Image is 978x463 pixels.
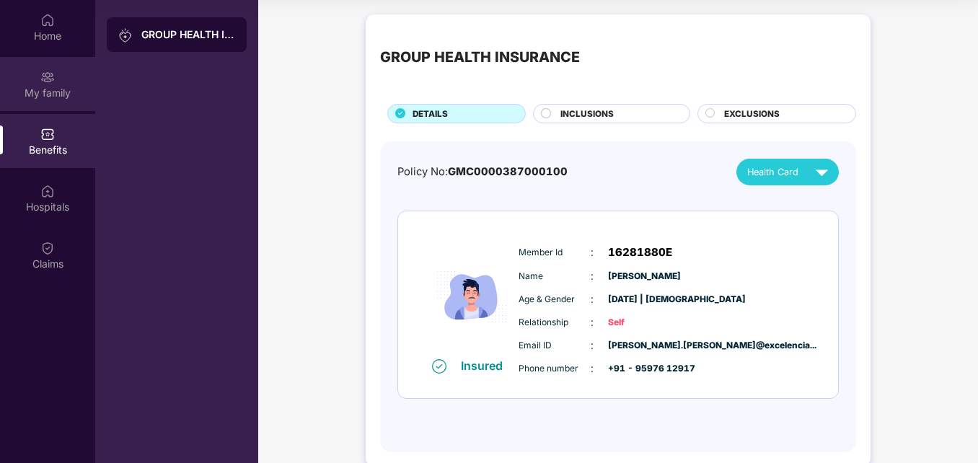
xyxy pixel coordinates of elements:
span: : [591,291,594,307]
span: : [591,361,594,376]
span: Age & Gender [519,293,591,307]
span: Relationship [519,316,591,330]
span: EXCLUSIONS [724,107,780,120]
img: svg+xml;base64,PHN2ZyB4bWxucz0iaHR0cDovL3d3dy53My5vcmcvMjAwMC9zdmciIHZpZXdCb3g9IjAgMCAyNCAyNCIgd2... [809,159,834,185]
span: INCLUSIONS [560,107,614,120]
span: Name [519,270,591,283]
span: Phone number [519,362,591,376]
div: GROUP HEALTH INSURANCE [380,46,580,69]
div: Policy No: [397,164,568,180]
span: : [591,314,594,330]
img: svg+xml;base64,PHN2ZyB4bWxucz0iaHR0cDovL3d3dy53My5vcmcvMjAwMC9zdmciIHdpZHRoPSIxNiIgaGVpZ2h0PSIxNi... [432,359,446,374]
button: Health Card [736,159,839,185]
img: svg+xml;base64,PHN2ZyBpZD0iSG9zcGl0YWxzIiB4bWxucz0iaHR0cDovL3d3dy53My5vcmcvMjAwMC9zdmciIHdpZHRoPS... [40,184,55,198]
img: icon [428,236,515,358]
span: GMC0000387000100 [448,165,568,178]
span: +91 - 95976 12917 [608,362,680,376]
span: : [591,338,594,353]
div: GROUP HEALTH INSURANCE [141,27,235,42]
span: [PERSON_NAME].[PERSON_NAME]@excelencia... [608,339,680,353]
span: [DATE] | [DEMOGRAPHIC_DATA] [608,293,680,307]
span: Email ID [519,339,591,353]
span: Health Card [747,165,798,180]
span: DETAILS [413,107,448,120]
img: svg+xml;base64,PHN2ZyBpZD0iQ2xhaW0iIHhtbG5zPSJodHRwOi8vd3d3LnczLm9yZy8yMDAwL3N2ZyIgd2lkdGg9IjIwIi... [40,241,55,255]
span: Member Id [519,246,591,260]
img: svg+xml;base64,PHN2ZyBpZD0iSG9tZSIgeG1sbnM9Imh0dHA6Ly93d3cudzMub3JnLzIwMDAvc3ZnIiB3aWR0aD0iMjAiIG... [40,13,55,27]
span: : [591,244,594,260]
img: svg+xml;base64,PHN2ZyBpZD0iQmVuZWZpdHMiIHhtbG5zPSJodHRwOi8vd3d3LnczLm9yZy8yMDAwL3N2ZyIgd2lkdGg9Ij... [40,127,55,141]
span: [PERSON_NAME] [608,270,680,283]
img: svg+xml;base64,PHN2ZyB3aWR0aD0iMjAiIGhlaWdodD0iMjAiIHZpZXdCb3g9IjAgMCAyMCAyMCIgZmlsbD0ibm9uZSIgeG... [40,70,55,84]
img: svg+xml;base64,PHN2ZyB3aWR0aD0iMjAiIGhlaWdodD0iMjAiIHZpZXdCb3g9IjAgMCAyMCAyMCIgZmlsbD0ibm9uZSIgeG... [118,28,133,43]
span: Self [608,316,680,330]
div: Insured [461,358,511,373]
span: : [591,268,594,284]
span: 16281880E [608,244,672,261]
